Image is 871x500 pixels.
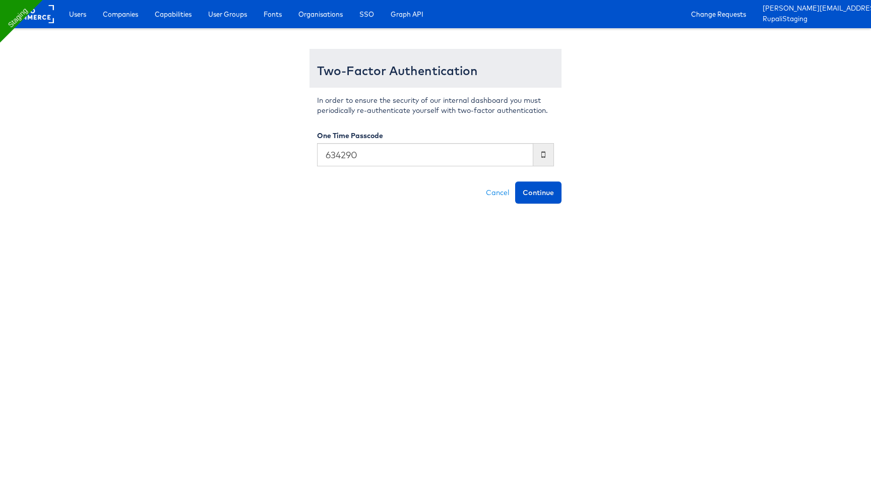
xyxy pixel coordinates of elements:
[69,9,86,19] span: Users
[359,9,374,19] span: SSO
[317,131,383,141] label: One Time Passcode
[95,5,146,23] a: Companies
[480,181,515,204] a: Cancel
[683,5,754,23] a: Change Requests
[291,5,350,23] a: Organisations
[352,5,382,23] a: SSO
[201,5,255,23] a: User Groups
[208,9,247,19] span: User Groups
[763,4,863,14] a: [PERSON_NAME][EMAIL_ADDRESS][PERSON_NAME][DOMAIN_NAME]
[383,5,431,23] a: Graph API
[317,143,533,166] input: Enter the code
[763,14,863,25] a: RupaliStaging
[155,9,192,19] span: Capabilities
[256,5,289,23] a: Fonts
[391,9,423,19] span: Graph API
[515,181,562,204] button: Continue
[317,95,554,115] p: In order to ensure the security of our internal dashboard you must periodically re-authenticate y...
[264,9,282,19] span: Fonts
[317,64,554,77] h3: Two-Factor Authentication
[147,5,199,23] a: Capabilities
[103,9,138,19] span: Companies
[298,9,343,19] span: Organisations
[61,5,94,23] a: Users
